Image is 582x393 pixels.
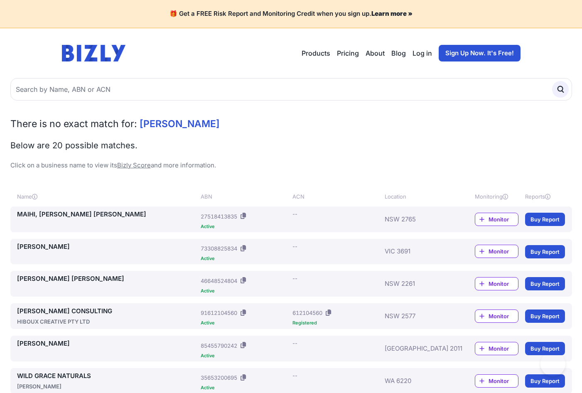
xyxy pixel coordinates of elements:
a: Pricing [337,48,359,58]
div: -- [292,339,297,347]
div: -- [292,371,297,380]
a: Monitor [475,245,518,258]
div: -- [292,242,297,251]
div: WA 6220 [385,371,450,391]
span: There is no exact match for: [10,118,137,130]
div: ACN [292,192,381,201]
span: Monitor [489,344,518,353]
a: About [366,48,385,58]
span: Monitor [489,215,518,224]
a: Monitor [475,213,518,226]
a: [PERSON_NAME] [17,242,198,252]
div: Reports [525,192,565,201]
div: -- [292,274,297,282]
span: [PERSON_NAME] [140,118,220,130]
a: [PERSON_NAME] [17,339,198,349]
div: 73308825834 [201,244,237,253]
div: 612104560 [292,309,322,317]
a: Buy Report [525,277,565,290]
div: Name [17,192,198,201]
div: Registered [292,321,381,325]
div: 35653200695 [201,373,237,382]
h4: 🎁 Get a FREE Risk Report and Monitoring Credit when you sign up. [10,10,572,18]
div: Active [201,354,289,358]
span: Below are 20 possible matches. [10,140,138,150]
a: MAIHI, [PERSON_NAME] [PERSON_NAME] [17,210,198,219]
div: NSW 2765 [385,210,450,229]
div: Active [201,289,289,293]
input: Search by Name, ABN or ACN [10,78,572,101]
a: Monitor [475,277,518,290]
div: 85455790242 [201,341,237,350]
div: Active [201,224,289,229]
div: NSW 2577 [385,307,450,326]
div: [GEOGRAPHIC_DATA] 2011 [385,339,450,358]
a: Buy Report [525,374,565,388]
a: Monitor [475,309,518,323]
span: Monitor [489,280,518,288]
a: Bizly Score [117,161,151,169]
a: Buy Report [525,213,565,226]
span: Monitor [489,247,518,255]
div: Location [385,192,450,201]
div: NSW 2261 [385,274,450,293]
div: Active [201,386,289,390]
div: VIC 3691 [385,242,450,261]
div: 27518413835 [201,212,237,221]
span: Monitor [489,377,518,385]
button: Products [302,48,330,58]
a: Monitor [475,374,518,388]
a: Buy Report [525,245,565,258]
div: 91612104560 [201,309,237,317]
a: [PERSON_NAME] [PERSON_NAME] [17,274,198,284]
div: Monitoring [475,192,518,201]
a: Learn more » [371,10,413,17]
a: Log in [413,48,432,58]
a: WILD GRACE NATURALS [17,371,198,381]
a: Monitor [475,342,518,355]
div: ABN [201,192,289,201]
a: Sign Up Now. It's Free! [439,45,521,61]
a: Blog [391,48,406,58]
div: HIBOUX CREATIVE PTY LTD [17,317,198,326]
a: [PERSON_NAME] CONSULTING [17,307,198,316]
a: Buy Report [525,309,565,323]
div: Active [201,321,289,325]
iframe: Toggle Customer Support [540,351,565,376]
a: Buy Report [525,342,565,355]
div: -- [292,210,297,218]
div: [PERSON_NAME] [17,382,198,391]
p: Click on a business name to view its and more information. [10,161,572,170]
div: 46648524804 [201,277,237,285]
span: Monitor [489,312,518,320]
div: Active [201,256,289,261]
